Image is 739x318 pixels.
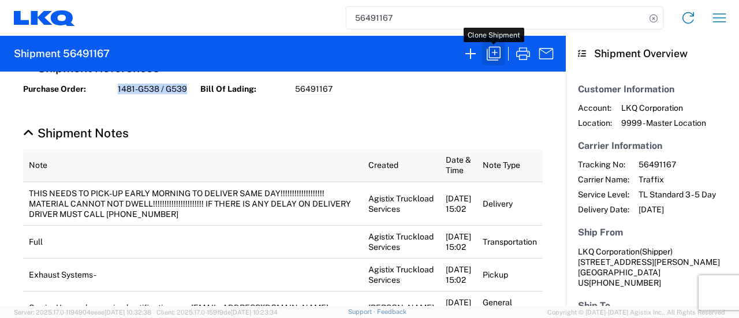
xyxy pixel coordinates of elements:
[578,84,727,95] h5: Customer Information
[231,309,278,316] span: [DATE] 10:23:34
[23,84,110,95] strong: Purchase Order:
[363,149,440,182] th: Created
[477,225,543,258] td: Transportation
[14,309,151,316] span: Server: 2025.17.0-1194904eeae
[118,84,187,95] span: 1481-G538 / G539
[578,227,727,238] h5: Ship From
[477,258,543,291] td: Pickup
[578,247,640,256] span: LKQ Corporation
[578,246,727,288] address: [GEOGRAPHIC_DATA] US
[363,225,440,258] td: Agistix Truckload Services
[477,149,543,182] th: Note Type
[578,300,727,311] h5: Ship To
[578,257,720,267] span: [STREET_ADDRESS][PERSON_NAME]
[578,159,629,170] span: Tracking No:
[639,204,716,215] span: [DATE]
[578,204,629,215] span: Delivery Date:
[363,182,440,226] td: Agistix Truckload Services
[477,182,543,226] td: Delivery
[440,258,477,291] td: [DATE] 15:02
[578,174,629,185] span: Carrier Name:
[578,118,612,128] span: Location:
[440,225,477,258] td: [DATE] 15:02
[23,258,363,291] td: Exhaust Systems -
[547,307,725,317] span: Copyright © [DATE]-[DATE] Agistix Inc., All Rights Reserved
[621,103,706,113] span: LKQ Corporation
[23,182,363,226] td: THIS NEEDS TO PICK-UP EARLY MORNING TO DELIVER SAME DAY!!!!!!!!!!!!!!!!!!! MATERIAL CANNOT NOT DW...
[14,47,110,61] h2: Shipment 56491167
[578,103,612,113] span: Account:
[23,149,363,182] th: Note
[348,308,377,315] a: Support
[346,7,645,29] input: Shipment, tracking or reference number
[578,189,629,200] span: Service Level:
[156,309,278,316] span: Client: 2025.17.0-159f9de
[440,182,477,226] td: [DATE] 15:02
[640,247,673,256] span: (Shipper)
[363,258,440,291] td: Agistix Truckload Services
[23,61,159,75] a: Hide Details
[578,140,727,151] h5: Carrier Information
[440,149,477,182] th: Date & Time
[23,126,129,140] a: Hide Details
[639,159,716,170] span: 56491167
[621,118,706,128] span: 9999 - Master Location
[295,84,333,95] span: 56491167
[566,36,739,72] header: Shipment Overview
[639,174,716,185] span: Traffix
[589,278,661,287] span: [PHONE_NUMBER]
[200,84,287,95] strong: Bill Of Lading:
[104,309,151,316] span: [DATE] 10:32:38
[23,225,363,258] td: Full
[377,308,406,315] a: Feedback
[639,189,716,200] span: TL Standard 3 - 5 Day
